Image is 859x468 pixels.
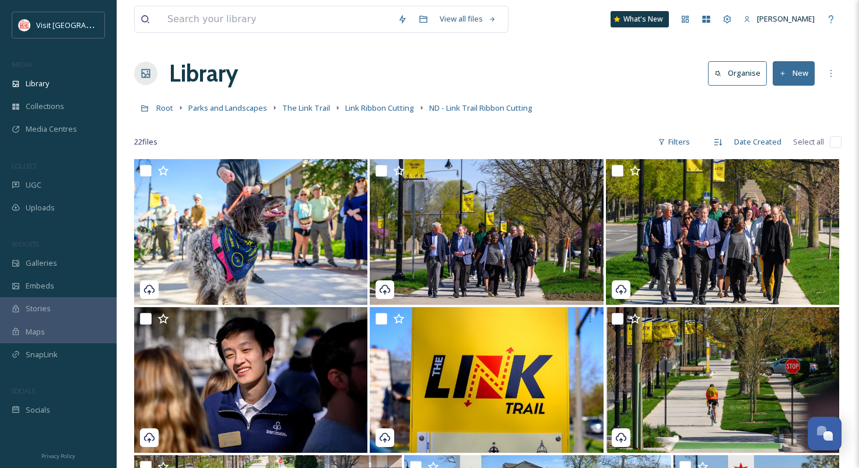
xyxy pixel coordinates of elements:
[19,19,30,31] img: vsbm-stackedMISH_CMYKlogo2017.jpg
[134,136,157,147] span: 22 file s
[26,303,51,314] span: Stories
[26,280,54,291] span: Embeds
[12,386,35,395] span: SOCIALS
[370,307,603,453] img: Link Trail Ribbon Cutting (16).JPG
[188,103,267,113] span: Parks and Landscapes
[606,307,839,453] img: Link Trail Ribbon Cutting (15).JPG
[757,13,815,24] span: [PERSON_NAME]
[345,101,414,115] a: Link Ribbon Cutting
[156,103,173,113] span: Root
[12,240,38,248] span: WIDGETS
[188,101,267,115] a: Parks and Landscapes
[26,404,50,416] span: Socials
[26,101,64,112] span: Collections
[611,11,669,27] a: What's New
[793,136,824,147] span: Select all
[429,103,532,113] span: ND - Link Trail Ribbon Cutting
[134,159,367,305] img: Link Trail Ribbon Cutting (20).JPG
[41,452,75,460] span: Privacy Policy
[169,56,238,91] a: Library
[773,61,815,85] button: New
[434,8,502,30] a: View all files
[282,101,330,115] a: The Link Trail
[808,417,842,451] button: Open Chat
[26,180,41,191] span: UGC
[370,159,603,305] img: Link Trail Ribbon Cutting (19).JPG
[708,61,773,85] a: Organise
[26,124,77,135] span: Media Centres
[12,60,32,69] span: MEDIA
[26,78,49,89] span: Library
[738,8,821,30] a: [PERSON_NAME]
[162,6,392,32] input: Search your library
[345,103,414,113] span: Link Ribbon Cutting
[26,202,55,213] span: Uploads
[26,326,45,337] span: Maps
[282,103,330,113] span: The Link Trail
[728,131,787,153] div: Date Created
[429,101,532,115] a: ND - Link Trail Ribbon Cutting
[41,448,75,462] a: Privacy Policy
[708,61,767,85] button: Organise
[12,161,37,170] span: COLLECT
[134,307,367,453] img: Link Trail Ribbon Cutting (17).JPG
[156,101,173,115] a: Root
[606,159,839,305] img: Link Trail Ribbon Cutting (18).JPG
[652,131,696,153] div: Filters
[36,19,127,30] span: Visit [GEOGRAPHIC_DATA]
[26,258,57,269] span: Galleries
[26,349,58,360] span: SnapLink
